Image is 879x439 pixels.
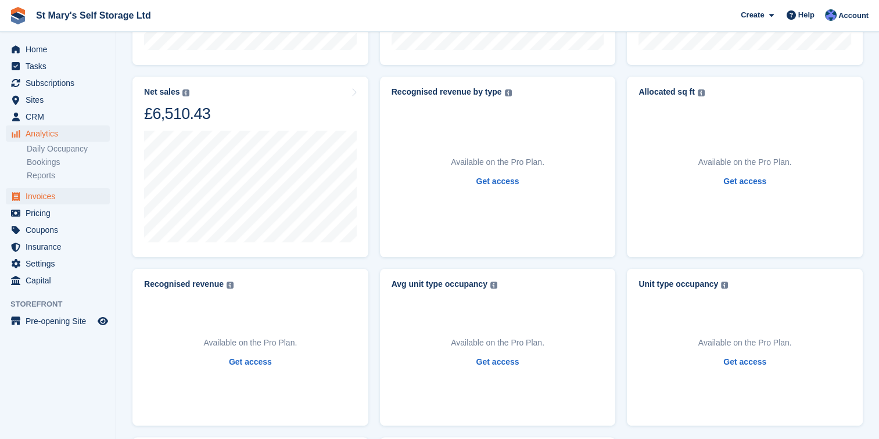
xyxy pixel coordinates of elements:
span: Invoices [26,188,95,204]
div: Net sales [144,87,180,97]
a: menu [6,92,110,108]
a: Reports [27,170,110,181]
span: Pre-opening Site [26,313,95,329]
span: Home [26,41,95,57]
span: CRM [26,109,95,125]
img: icon-info-grey-7440780725fd019a000dd9b08b2336e03edf1995a4989e88bcd33f0948082b44.svg [227,282,234,289]
span: Capital [26,272,95,289]
p: Available on the Pro Plan. [451,156,544,168]
a: menu [6,313,110,329]
img: icon-info-grey-7440780725fd019a000dd9b08b2336e03edf1995a4989e88bcd33f0948082b44.svg [505,89,512,96]
img: Matthew Keenan [825,9,837,21]
a: St Mary's Self Storage Ltd [31,6,156,25]
span: Tasks [26,58,95,74]
a: Bookings [27,157,110,168]
span: Help [798,9,815,21]
div: Avg unit type occupancy [392,279,487,289]
span: Sites [26,92,95,108]
p: Available on the Pro Plan. [203,337,297,349]
a: menu [6,239,110,255]
img: icon-info-grey-7440780725fd019a000dd9b08b2336e03edf1995a4989e88bcd33f0948082b44.svg [490,282,497,289]
a: Daily Occupancy [27,143,110,154]
a: menu [6,222,110,238]
span: Subscriptions [26,75,95,91]
span: Pricing [26,205,95,221]
p: Available on the Pro Plan. [698,156,792,168]
div: Allocated sq ft [638,87,694,97]
a: menu [6,75,110,91]
a: menu [6,256,110,272]
span: Settings [26,256,95,272]
a: menu [6,272,110,289]
div: Recognised revenue by type [392,87,502,97]
span: Analytics [26,125,95,142]
a: Get access [229,356,272,368]
div: £6,510.43 [144,104,210,124]
a: menu [6,125,110,142]
img: icon-info-grey-7440780725fd019a000dd9b08b2336e03edf1995a4989e88bcd33f0948082b44.svg [721,282,728,289]
a: Preview store [96,314,110,328]
div: Recognised revenue [144,279,224,289]
span: Coupons [26,222,95,238]
span: Insurance [26,239,95,255]
a: menu [6,109,110,125]
a: Get access [476,175,519,188]
span: Account [838,10,869,21]
span: Create [741,9,764,21]
a: Get access [723,175,766,188]
span: Storefront [10,298,116,310]
img: stora-icon-8386f47178a22dfd0bd8f6a31ec36ba5ce8667c1dd55bd0f319d3a0aa187defe.svg [9,7,27,24]
a: menu [6,188,110,204]
a: Get access [476,356,519,368]
p: Available on the Pro Plan. [698,337,792,349]
p: Available on the Pro Plan. [451,337,544,349]
a: menu [6,205,110,221]
div: Unit type occupancy [638,279,718,289]
a: Get access [723,356,766,368]
img: icon-info-grey-7440780725fd019a000dd9b08b2336e03edf1995a4989e88bcd33f0948082b44.svg [698,89,705,96]
img: icon-info-grey-7440780725fd019a000dd9b08b2336e03edf1995a4989e88bcd33f0948082b44.svg [182,89,189,96]
a: menu [6,41,110,57]
a: menu [6,58,110,74]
